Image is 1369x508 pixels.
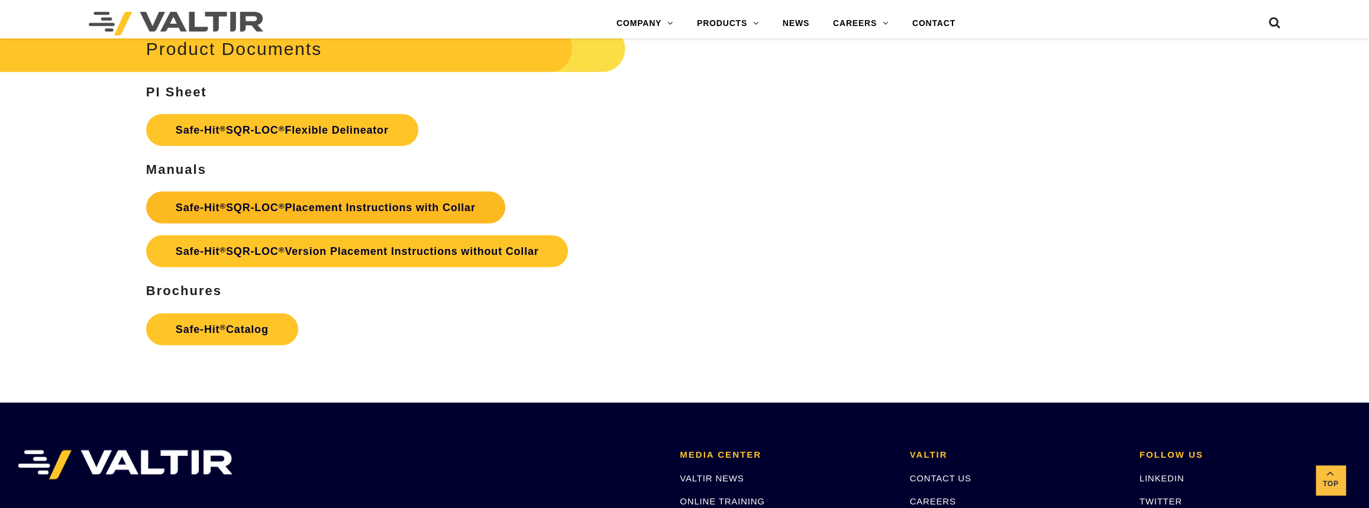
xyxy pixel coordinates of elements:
[176,323,269,335] strong: Safe-Hit Catalog
[146,283,222,298] strong: Brochures
[219,245,226,254] sup: ®
[680,496,764,506] a: ONLINE TRAINING
[279,202,285,211] sup: ®
[146,85,207,99] strong: PI Sheet
[176,245,539,257] strong: Safe-Hit SQR-LOC Version Placement Instructions without Collar
[1139,496,1182,506] a: TWITTER
[1316,477,1345,491] span: Top
[900,12,967,35] a: CONTACT
[146,192,505,224] a: Safe-Hit®SQR-LOC®Placement Instructions with Collar
[279,245,285,254] sup: ®
[279,124,285,133] sup: ®
[680,450,892,460] h2: MEDIA CENTER
[685,12,771,35] a: PRODUCTS
[1139,450,1351,460] h2: FOLLOW US
[146,162,206,177] strong: Manuals
[176,202,476,213] strong: Safe-Hit SQR-LOC Placement Instructions with Collar
[146,114,418,146] a: Safe-Hit®SQR-LOC®Flexible Delineator
[909,496,955,506] a: CAREERS
[605,12,685,35] a: COMPANY
[89,12,263,35] img: Valtir
[771,12,821,35] a: NEWS
[1316,465,1345,495] a: Top
[146,235,569,267] a: Safe-Hit®SQR-LOC®Version Placement Instructions without Collar
[176,124,389,136] strong: Safe-Hit SQR-LOC Flexible Delineator
[821,12,900,35] a: CAREERS
[909,473,971,483] a: CONTACT US
[146,313,298,345] a: Safe-Hit®Catalog
[1139,473,1184,483] a: LINKEDIN
[219,202,226,211] sup: ®
[219,323,226,332] sup: ®
[18,450,233,480] img: VALTIR
[219,124,226,133] sup: ®
[680,473,744,483] a: VALTIR NEWS
[909,450,1121,460] h2: VALTIR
